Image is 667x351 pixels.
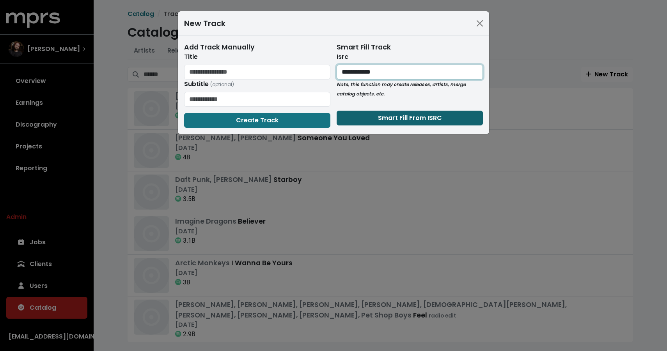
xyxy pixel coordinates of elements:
[337,52,348,62] label: Isrc
[184,113,330,128] button: Create Track
[184,79,234,89] label: Subtitle
[378,113,442,122] span: Smart Fill From ISRC
[337,111,483,125] button: Smart Fill From ISRC
[337,42,483,52] div: Smart Fill Track
[184,42,330,52] div: Add Track Manually
[236,116,279,125] span: Create Track
[184,18,225,29] div: New Track
[474,17,486,30] button: Close
[210,81,234,88] small: (optional)
[184,52,198,62] label: Title
[337,81,466,97] i: Note, this function may create releases, artists, merge catalog objects, etc.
